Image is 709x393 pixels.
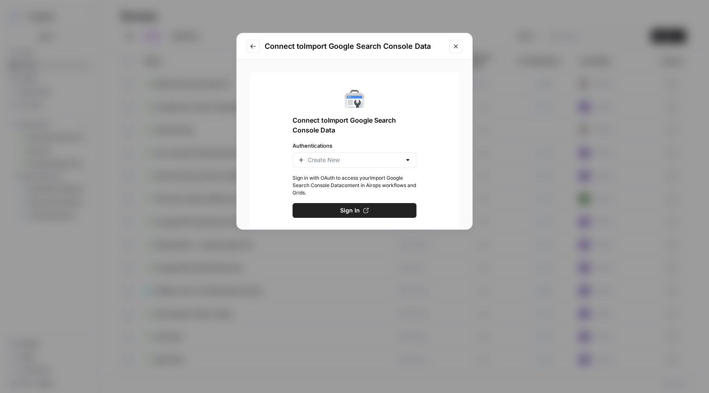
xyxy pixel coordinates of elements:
[293,203,416,218] button: Sign In
[265,41,444,52] h2: Connect to Import Google Search Console Data
[308,156,401,164] input: Create New
[449,40,462,53] button: Close modal
[293,115,416,135] span: Connect to Import Google Search Console Data
[340,206,360,215] span: Sign In
[293,142,416,150] label: Authentications
[293,174,416,196] span: Sign in with OAuth to access your Import Google Search Console Data content in Airops workflows a...
[247,40,260,53] button: Go to previous step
